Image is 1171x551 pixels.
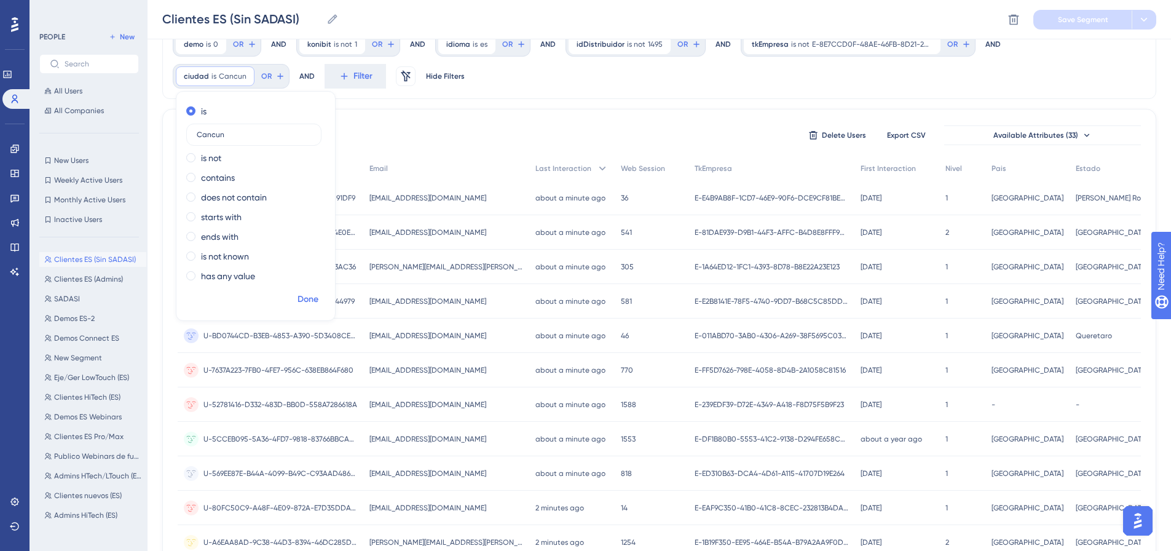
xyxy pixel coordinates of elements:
[621,262,634,272] span: 305
[621,434,636,444] span: 1553
[944,125,1141,145] button: Available Attributes (33)
[992,193,1063,203] span: [GEOGRAPHIC_DATA]
[1076,228,1148,237] span: [GEOGRAPHIC_DATA]
[945,262,948,272] span: 1
[104,30,139,44] button: New
[621,296,632,306] span: 581
[203,469,357,478] span: U-569EE87E-B44A-4099-B49C-C93AAD4863F0
[307,39,331,49] span: konibit
[1076,164,1100,173] span: Estado
[203,331,357,341] span: U-BD0744CD-B3EB-4853-A390-5D3408CEB808
[861,366,881,375] time: [DATE]
[39,311,146,326] button: Demos ES-2
[812,39,932,49] span: E-8E7CCD0F-48AE-46FB-8D21-28D3EF7BFB71
[947,39,958,49] span: OR
[945,400,948,410] span: 1
[39,488,146,503] button: Clientes nuevos (ES)
[54,353,102,363] span: New Segment
[992,469,1063,478] span: [GEOGRAPHIC_DATA]
[535,164,591,173] span: Last Interaction
[1076,193,1145,203] span: [PERSON_NAME] Roo
[945,469,948,478] span: 1
[271,32,286,57] div: AND
[369,365,486,375] span: [EMAIL_ADDRESS][DOMAIN_NAME]
[861,164,916,173] span: First Interaction
[695,193,848,203] span: E-E4B9AB8F-1CD7-46E9-90F6-DCE9CF81BE8A
[201,210,242,224] label: starts with
[203,365,353,375] span: U-7637A223-7FB0-4FE7-956C-638EB864F680
[945,537,949,547] span: 2
[945,164,962,173] span: Nivel
[261,71,272,81] span: OR
[540,32,556,57] div: AND
[945,365,948,375] span: 1
[39,390,146,405] button: Clientes HiTech (ES)
[992,503,1063,513] span: [GEOGRAPHIC_DATA]
[500,34,527,54] button: OR
[822,130,866,140] span: Delete Users
[806,125,868,145] button: Delete Users
[54,392,120,402] span: Clientes HiTech (ES)
[695,228,848,237] span: E-81DAE939-D9B1-44F3-AFFC-B4D8E8FFF9D8
[54,86,82,96] span: All Users
[54,432,124,442] span: Clientes ES Pro/Max
[695,400,844,410] span: E-239EDF39-D72E-4349-A418-F8D75F5B9F23
[716,32,731,57] div: AND
[945,434,948,444] span: 1
[369,331,486,341] span: [EMAIL_ADDRESS][DOMAIN_NAME]
[861,194,881,202] time: [DATE]
[197,130,311,139] input: Type the value
[648,39,663,49] span: 1495
[369,400,486,410] span: [EMAIL_ADDRESS][DOMAIN_NAME]
[213,39,218,49] span: 0
[206,39,211,49] span: is
[993,130,1078,140] span: Available Attributes (33)
[992,537,1063,547] span: [GEOGRAPHIC_DATA]
[1119,502,1156,539] iframe: UserGuiding AI Assistant Launcher
[752,39,789,49] span: tkEmpresa
[369,193,486,203] span: [EMAIL_ADDRESS][DOMAIN_NAME]
[162,10,321,28] input: Segment Name
[695,469,845,478] span: E-ED310B63-DCA4-4D61-A115-41707D19E264
[54,215,102,224] span: Inactive Users
[695,164,732,173] span: TkEmpresa
[535,331,605,340] time: about a minute ago
[369,164,388,173] span: Email
[54,451,141,461] span: Publico Webinars de funciones
[54,491,122,501] span: Clientes nuevos (ES)
[54,294,80,304] span: SADASI
[535,228,605,237] time: about a minute ago
[945,296,948,306] span: 1
[201,190,267,205] label: does not contain
[577,39,625,49] span: idDistribuidor
[627,39,645,49] span: is not
[992,365,1063,375] span: [GEOGRAPHIC_DATA]
[945,34,972,54] button: OR
[861,228,881,237] time: [DATE]
[945,193,948,203] span: 1
[201,170,235,185] label: contains
[676,34,703,54] button: OR
[54,412,122,422] span: Demos ES Webinars
[203,400,357,410] span: U-52781416-D332-483D-BB0D-558A7286618A
[1076,434,1148,444] span: [GEOGRAPHIC_DATA]
[861,435,922,443] time: about a year ago
[29,3,77,18] span: Need Help?
[39,351,146,365] button: New Segment
[677,39,688,49] span: OR
[325,64,386,89] button: Filter
[39,192,139,207] button: Monthly Active Users
[535,435,605,443] time: about a minute ago
[211,71,216,81] span: is
[502,39,513,49] span: OR
[695,331,848,341] span: E-011ABD70-3AB0-4306-A269-38F5695C03D2
[65,60,128,68] input: Search
[259,66,286,86] button: OR
[992,164,1006,173] span: Pais
[203,503,357,513] span: U-80FC50C9-A48F-4E09-872A-E7D35DDAD099
[201,151,221,165] label: is not
[535,538,584,547] time: 2 minutes ago
[861,504,881,512] time: [DATE]
[201,269,255,283] label: has any value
